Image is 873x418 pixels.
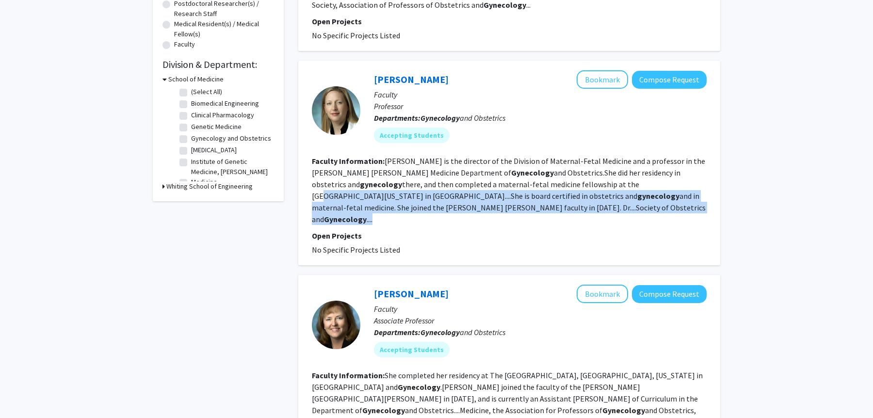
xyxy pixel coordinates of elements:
[374,128,450,143] mat-chip: Accepting Students
[312,245,400,255] span: No Specific Projects Listed
[324,214,367,224] b: Gynecology
[577,285,628,303] button: Add Nancy Hueppchen to Bookmarks
[577,70,628,89] button: Add Jeanne Sheffield to Bookmarks
[398,382,440,392] b: Gynecology
[511,168,554,177] b: Gynecology
[374,113,420,123] b: Departments:
[191,157,272,177] label: Institute of Genetic Medicine, [PERSON_NAME]
[312,16,707,27] p: Open Projects
[374,73,449,85] a: [PERSON_NAME]
[168,74,224,84] h3: School of Medicine
[637,191,679,201] b: gynecology
[374,315,707,326] p: Associate Professor
[420,327,460,337] b: Gynecology
[374,89,707,100] p: Faculty
[312,156,706,224] fg-read-more: [PERSON_NAME] is the director of the Division of Maternal-Fetal Medicine and a professor in the [...
[191,110,254,120] label: Clinical Pharmacology
[602,405,645,415] b: Gynecology
[191,87,222,97] label: (Select All)
[191,133,271,144] label: Gynecology and Obstetrics
[362,405,405,415] b: Gynecology
[632,71,707,89] button: Compose Request to Jeanne Sheffield
[374,100,707,112] p: Professor
[312,230,707,241] p: Open Projects
[420,327,505,337] span: and Obstetrics
[191,145,237,155] label: [MEDICAL_DATA]
[312,31,400,40] span: No Specific Projects Listed
[374,303,707,315] p: Faculty
[420,113,460,123] b: Gynecology
[174,19,274,39] label: Medical Resident(s) / Medical Fellow(s)
[312,370,385,380] b: Faculty Information:
[420,113,505,123] span: and Obstetrics
[191,177,217,187] label: Medicine
[374,342,450,357] mat-chip: Accepting Students
[166,181,253,192] h3: Whiting School of Engineering
[374,288,449,300] a: [PERSON_NAME]
[374,327,420,337] b: Departments:
[632,285,707,303] button: Compose Request to Nancy Hueppchen
[174,39,195,49] label: Faculty
[7,374,41,411] iframe: Chat
[312,156,385,166] b: Faculty Information:
[360,179,402,189] b: gynecology
[162,59,274,70] h2: Division & Department:
[191,122,242,132] label: Genetic Medicine
[191,98,259,109] label: Biomedical Engineering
